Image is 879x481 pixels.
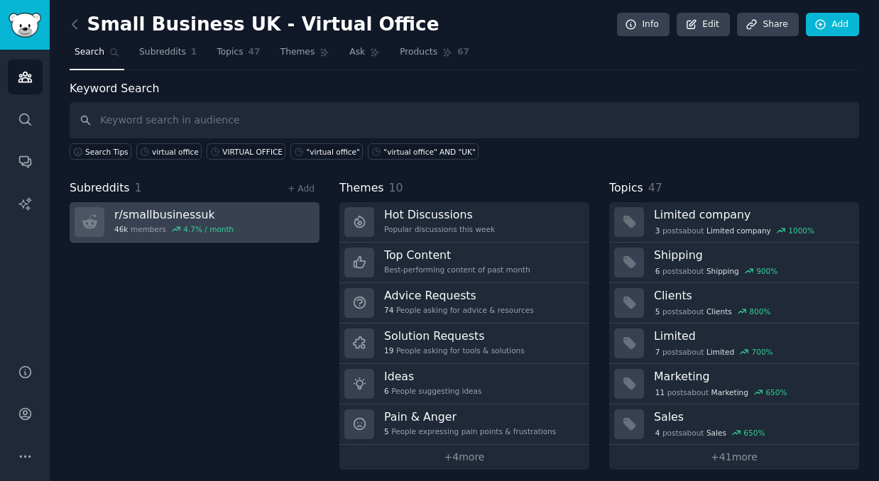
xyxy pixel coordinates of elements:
span: 7 [655,347,660,357]
a: Topics47 [212,41,265,70]
a: Advice Requests74People asking for advice & resources [339,283,589,324]
h3: Limited [654,328,849,343]
span: Shipping [706,266,739,276]
a: Top ContentBest-performing content of past month [339,243,589,283]
div: People suggesting ideas [384,386,481,396]
div: "virtual office" [306,147,359,157]
h3: Pain & Anger [384,409,556,424]
a: virtual office [136,143,202,160]
h3: Top Content [384,248,530,262]
span: Subreddits [139,46,186,59]
a: Sales4postsaboutSales650% [609,404,859,445]
span: Themes [339,179,384,197]
span: 3 [655,226,660,236]
a: Pain & Anger5People expressing pain points & frustrations [339,404,589,445]
span: Marketing [711,387,748,397]
a: Products67 [395,41,474,70]
span: 5 [384,426,389,436]
span: 47 [648,181,662,194]
a: "virtual office" AND "UK" [368,143,479,160]
span: 6 [655,266,660,276]
div: "virtual office" AND "UK" [383,147,475,157]
span: Search Tips [85,147,129,157]
h3: Advice Requests [384,288,534,303]
span: 5 [655,306,660,316]
a: Hot DiscussionsPopular discussions this week [339,202,589,243]
h3: Solution Requests [384,328,525,343]
div: 4.7 % / month [183,224,234,234]
a: +4more [339,445,589,470]
div: post s about [654,426,766,439]
span: 11 [655,387,665,397]
div: 650 % [743,428,765,438]
div: People asking for tools & solutions [384,345,525,355]
h3: Clients [654,288,849,303]
a: + Add [288,184,315,194]
div: post s about [654,345,774,358]
a: Add [806,13,859,37]
h3: Hot Discussions [384,207,495,222]
a: +41more [609,445,859,470]
a: r/smallbusinessuk46kmembers4.7% / month [70,202,320,243]
span: Clients [706,306,732,316]
span: 67 [457,46,469,59]
div: People expressing pain points & frustrations [384,426,556,436]
h2: Small Business UK - Virtual Office [70,13,439,36]
a: Ideas6People suggesting ideas [339,364,589,404]
div: 650 % [765,387,787,397]
span: Subreddits [70,179,130,197]
h3: r/ smallbusinessuk [114,207,234,222]
div: 1000 % [788,226,814,236]
img: GummySearch logo [9,13,41,38]
span: Limited [706,347,734,357]
h3: Ideas [384,369,481,384]
span: Search [75,46,104,59]
a: Ask [344,41,385,70]
a: Clients5postsaboutClients800% [609,283,859,324]
a: Share [737,13,798,37]
div: Popular discussions this week [384,224,495,234]
button: Search Tips [70,143,131,160]
a: "virtual office" [290,143,363,160]
h3: Shipping [654,248,849,262]
div: post s about [654,386,788,399]
div: VIRTUAL OFFICE [222,147,283,157]
h3: Limited company [654,207,849,222]
a: Info [617,13,670,37]
span: 46k [114,224,128,234]
span: Topics [609,179,643,197]
a: VIRTUAL OFFICE [207,143,285,160]
a: Solution Requests19People asking for tools & solutions [339,324,589,364]
a: Marketing11postsaboutMarketing650% [609,364,859,404]
span: 1 [191,46,197,59]
span: Themes [280,46,315,59]
span: 10 [389,181,403,194]
div: 700 % [752,347,773,357]
span: Ask [349,46,365,59]
a: Search [70,41,124,70]
h3: Marketing [654,369,849,384]
div: 900 % [756,266,777,276]
span: Limited company [706,226,771,236]
div: members [114,224,234,234]
input: Keyword search in audience [70,102,859,138]
a: Limited company3postsaboutLimited company1000% [609,202,859,243]
a: Themes [275,41,335,70]
span: 74 [384,305,393,315]
span: 1 [135,181,142,194]
a: Limited7postsaboutLimited700% [609,324,859,364]
div: post s about [654,265,779,277]
a: Edit [677,13,730,37]
span: 6 [384,386,389,396]
h3: Sales [654,409,849,424]
div: Best-performing content of past month [384,265,530,275]
div: virtual office [152,147,199,157]
span: Sales [706,428,726,438]
span: 47 [249,46,261,59]
a: Shipping6postsaboutShipping900% [609,243,859,283]
div: post s about [654,224,816,237]
span: Topics [217,46,243,59]
div: 800 % [749,306,770,316]
span: 4 [655,428,660,438]
div: People asking for advice & resources [384,305,534,315]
